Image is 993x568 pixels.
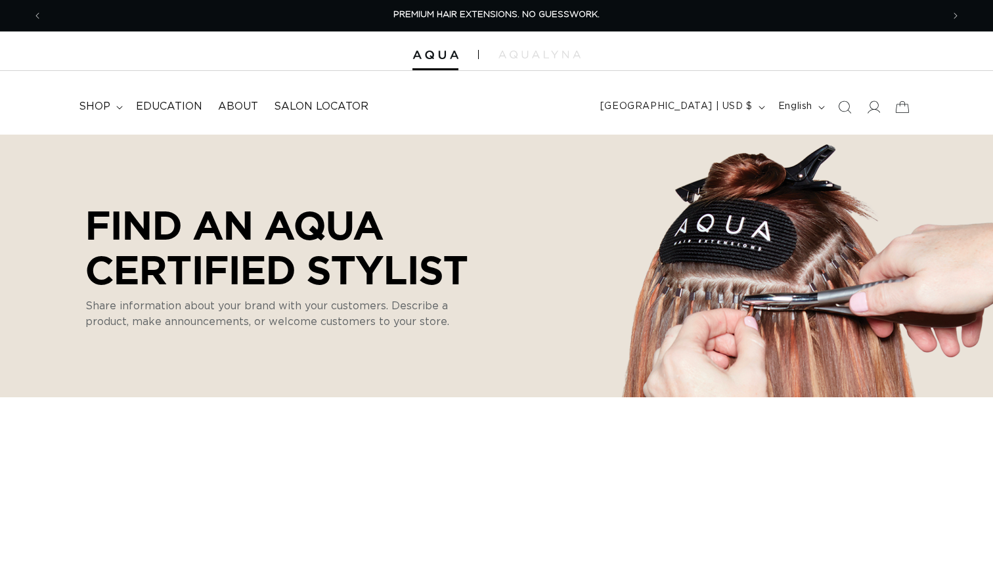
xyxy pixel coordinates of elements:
p: Share information about your brand with your customers. Describe a product, make announcements, o... [85,298,466,330]
span: English [778,100,812,114]
button: Previous announcement [23,3,52,28]
p: Find an AQUA Certified Stylist [85,202,486,292]
a: Education [128,92,210,121]
button: [GEOGRAPHIC_DATA] | USD $ [592,95,770,120]
span: About [218,100,258,114]
span: Education [136,100,202,114]
span: shop [79,100,110,114]
a: About [210,92,266,121]
button: English [770,95,830,120]
summary: shop [71,92,128,121]
summary: Search [830,93,859,121]
img: aqualyna.com [498,51,581,58]
img: Aqua Hair Extensions [412,51,458,60]
span: Salon Locator [274,100,368,114]
span: PREMIUM HAIR EXTENSIONS. NO GUESSWORK. [393,11,600,19]
button: Next announcement [941,3,970,28]
span: [GEOGRAPHIC_DATA] | USD $ [600,100,753,114]
a: Salon Locator [266,92,376,121]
